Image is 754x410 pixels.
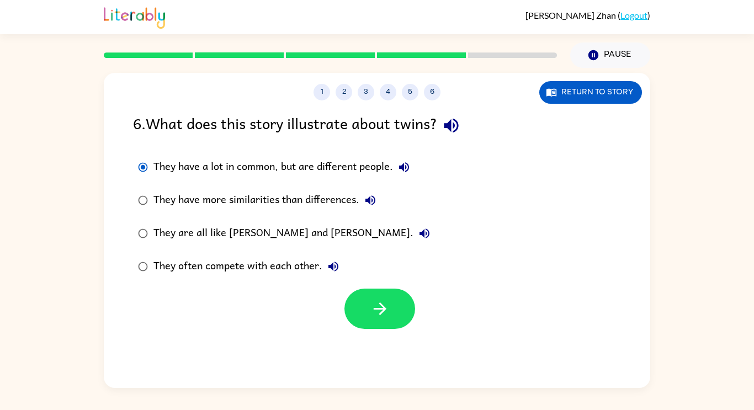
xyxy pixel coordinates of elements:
[153,189,381,211] div: They have more similarities than differences.
[570,42,650,68] button: Pause
[424,84,440,100] button: 6
[322,255,344,278] button: They often compete with each other.
[153,255,344,278] div: They often compete with each other.
[525,10,618,20] span: [PERSON_NAME] Zhan
[539,81,642,104] button: Return to story
[314,84,330,100] button: 1
[153,222,436,244] div: They are all like [PERSON_NAME] and [PERSON_NAME].
[336,84,352,100] button: 2
[620,10,647,20] a: Logout
[413,222,436,244] button: They are all like [PERSON_NAME] and [PERSON_NAME].
[358,84,374,100] button: 3
[525,10,650,20] div: ( )
[104,4,165,29] img: Literably
[393,156,415,178] button: They have a lot in common, but are different people.
[359,189,381,211] button: They have more similarities than differences.
[153,156,415,178] div: They have a lot in common, but are different people.
[380,84,396,100] button: 4
[402,84,418,100] button: 5
[133,111,621,140] div: 6 . What does this story illustrate about twins?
